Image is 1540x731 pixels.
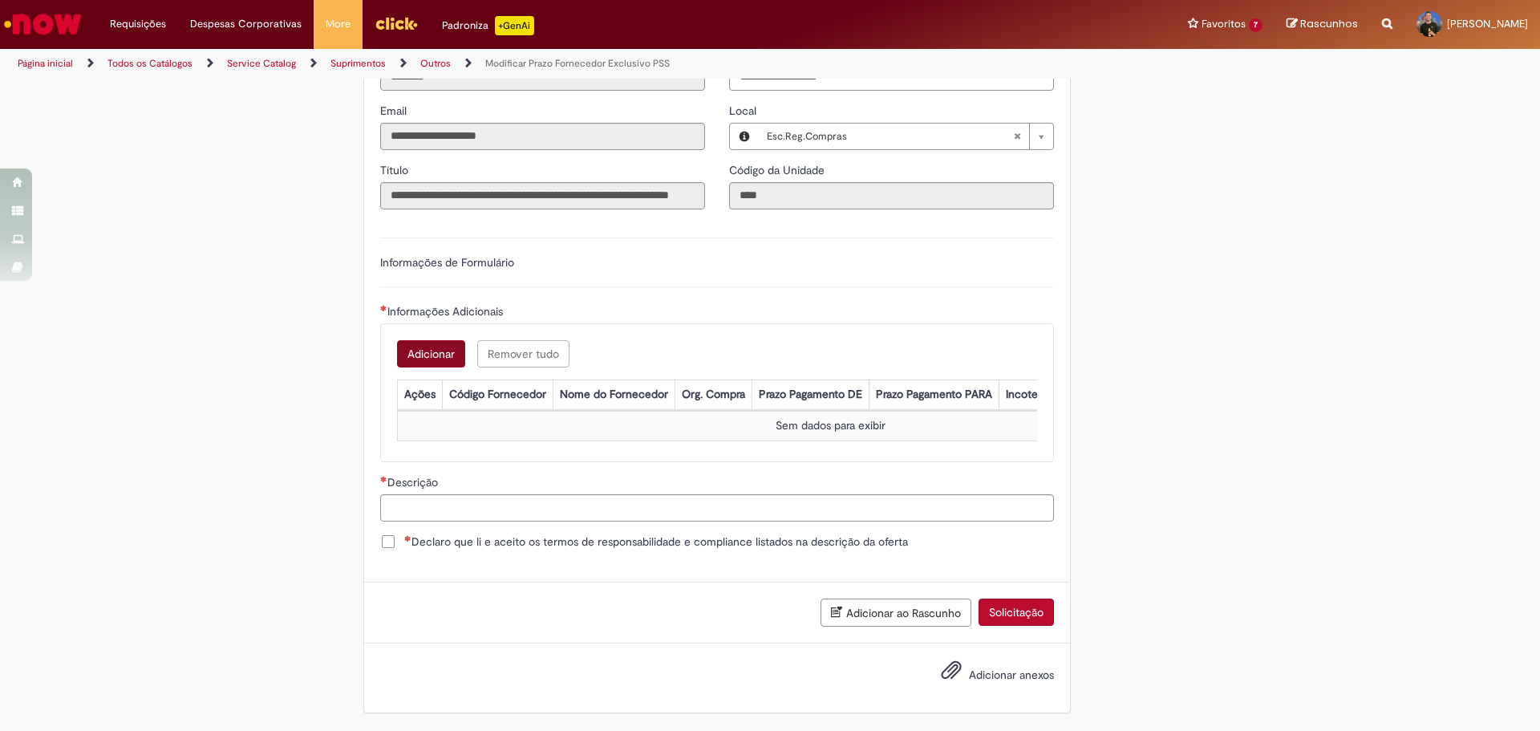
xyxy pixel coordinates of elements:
span: Necessários [404,535,411,542]
input: Email [380,123,705,150]
a: Todos os Catálogos [107,57,192,70]
span: Somente leitura - Título [380,163,411,177]
input: Título [380,182,705,209]
div: Padroniza [442,16,534,35]
span: Necessários [380,476,387,482]
span: Requisições [110,16,166,32]
td: Sem dados para exibir [397,411,1264,441]
span: Descrição [387,475,441,489]
ul: Trilhas de página [12,49,1015,79]
a: Página inicial [18,57,73,70]
span: Favoritos [1202,16,1246,32]
button: Solicitação [979,599,1054,626]
label: Somente leitura - Código da Unidade [729,162,828,178]
span: Somente leitura - Código da Unidade [729,163,828,177]
label: Somente leitura - Email [380,103,410,119]
a: Service Catalog [227,57,296,70]
label: Somente leitura - Título [380,162,411,178]
th: Ações [397,380,442,409]
a: Suprimentos [330,57,386,70]
button: Local, Visualizar este registro Esc.Reg.Compras [730,124,759,149]
th: Org. Compra [675,380,752,409]
span: Declaro que li e aceito os termos de responsabilidade e compliance listados na descrição da oferta [404,534,908,550]
a: Outros [420,57,451,70]
span: Local [729,104,760,118]
th: Incoterms [999,380,1063,409]
img: ServiceNow [2,8,84,40]
span: Somente leitura - Email [380,104,410,118]
span: More [326,16,351,32]
span: 7 [1249,18,1262,32]
a: Modificar Prazo Fornecedor Exclusivo PSS [485,57,670,70]
span: Esc.Reg.Compras [767,124,1013,149]
button: Adicionar anexos [937,656,966,692]
input: Código da Unidade [729,182,1054,209]
span: Despesas Corporativas [190,16,302,32]
a: Esc.Reg.ComprasLimpar campo Local [759,124,1053,149]
p: +GenAi [495,16,534,35]
span: [PERSON_NAME] [1447,17,1528,30]
button: Add a row for Informações Adicionais [397,340,465,368]
button: Adicionar ao Rascunho [821,599,971,627]
span: Informações Adicionais [387,304,506,319]
span: Adicionar anexos [969,668,1054,682]
th: Nome do Fornecedor [553,380,675,409]
th: Prazo Pagamento DE [752,380,869,409]
img: click_logo_yellow_360x200.png [375,11,418,35]
th: Código Fornecedor [442,380,553,409]
span: Rascunhos [1300,16,1358,31]
input: Descrição [380,494,1054,522]
label: Informações de Formulário [380,255,514,270]
span: Necessários [380,305,387,311]
abbr: Limpar campo Local [1005,124,1029,149]
th: Prazo Pagamento PARA [869,380,999,409]
a: Rascunhos [1287,17,1358,32]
